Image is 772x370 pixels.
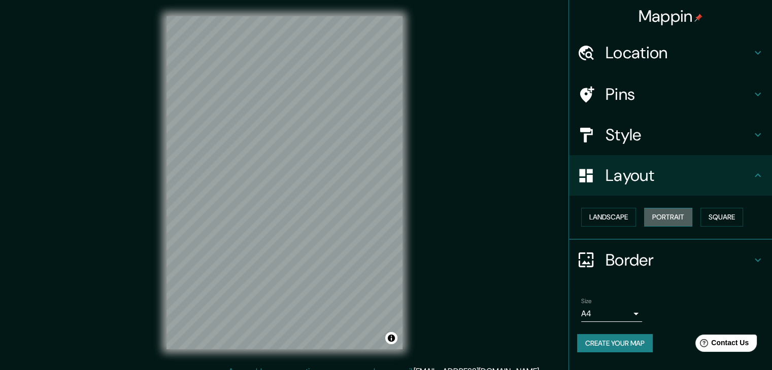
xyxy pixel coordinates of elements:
[581,297,592,305] label: Size
[569,74,772,115] div: Pins
[385,332,397,344] button: Toggle attribution
[569,155,772,196] div: Layout
[569,32,772,73] div: Location
[606,250,752,270] h4: Border
[694,14,702,22] img: pin-icon.png
[606,43,752,63] h4: Location
[639,6,703,26] h4: Mappin
[577,334,653,353] button: Create your map
[581,306,642,322] div: A4
[700,208,743,227] button: Square
[569,240,772,280] div: Border
[606,84,752,104] h4: Pins
[606,125,752,145] h4: Style
[606,165,752,186] h4: Layout
[569,115,772,155] div: Style
[644,208,692,227] button: Portrait
[166,16,402,349] canvas: Map
[682,330,761,359] iframe: Help widget launcher
[581,208,636,227] button: Landscape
